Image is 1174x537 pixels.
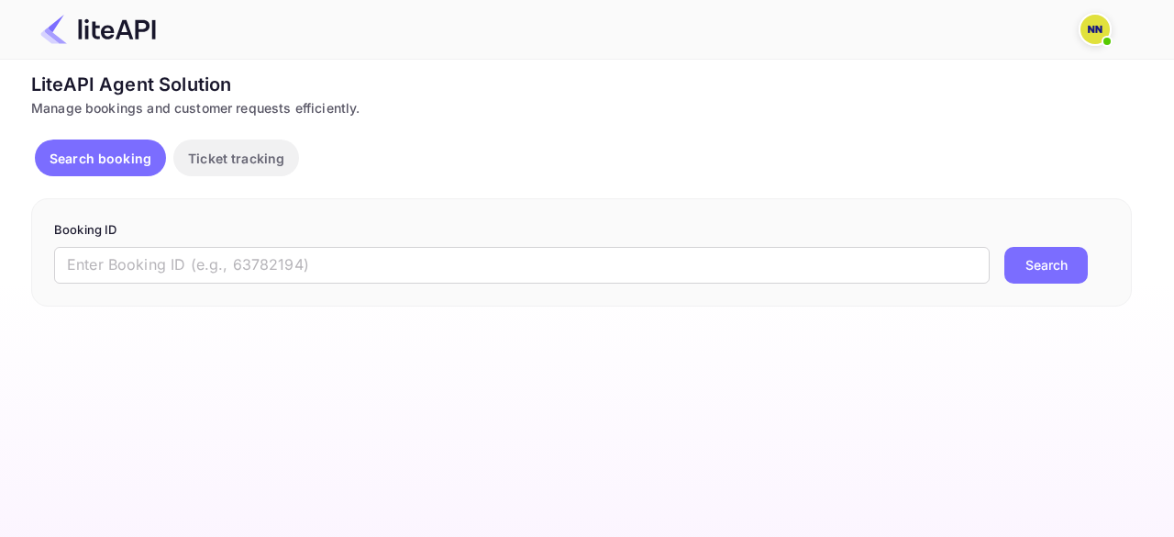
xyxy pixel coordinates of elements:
p: Ticket tracking [188,149,284,168]
div: LiteAPI Agent Solution [31,71,1132,98]
p: Booking ID [54,221,1109,240]
button: Search [1004,247,1088,284]
img: N/A N/A [1080,15,1110,44]
img: LiteAPI Logo [40,15,156,44]
div: Manage bookings and customer requests efficiently. [31,98,1132,117]
input: Enter Booking ID (e.g., 63782194) [54,247,990,284]
p: Search booking [50,149,151,168]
